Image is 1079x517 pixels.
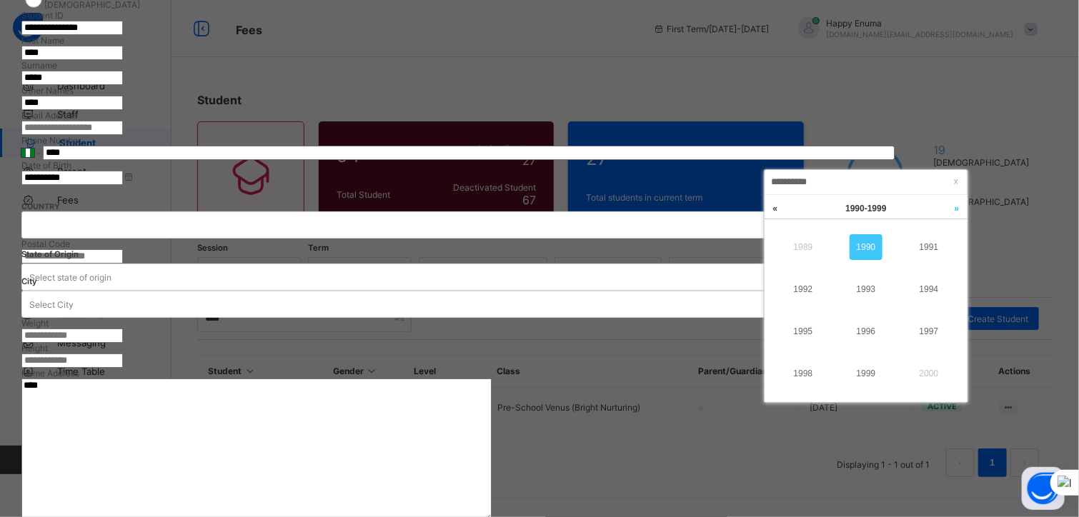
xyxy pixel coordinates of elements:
[772,353,835,395] td: 1998
[21,85,74,96] label: Other Names
[787,234,820,260] a: 1989
[21,35,64,46] label: First Name
[29,291,74,318] div: Select City
[897,268,960,310] td: 1994
[913,361,945,386] a: 2000
[913,234,945,260] a: 1991
[913,276,945,302] a: 1994
[835,353,897,395] td: 1999
[835,311,897,353] td: 1996
[850,318,882,344] a: 1996
[21,318,49,328] label: Weight
[21,10,64,21] label: Student ID
[21,160,71,171] label: Date of Birth
[897,353,960,395] td: 2000
[21,249,79,259] span: State of Origin
[850,234,882,260] a: 1990
[787,318,820,344] a: 1995
[21,202,60,211] span: COUNTRY
[772,226,835,268] td: 1989
[835,226,897,268] td: 1990
[21,368,79,378] label: Home Address
[802,195,930,222] a: 1990-1999
[21,60,57,71] label: Surname
[1022,467,1065,510] button: Open asap
[21,135,81,146] label: Phone Number
[897,311,960,353] td: 1997
[765,195,786,222] a: Last decade
[897,226,960,268] td: 1991
[772,268,835,310] td: 1992
[21,110,77,121] label: Email Address
[21,343,48,353] label: Height
[850,361,882,386] a: 1999
[787,361,820,386] a: 1998
[21,276,37,286] span: City
[29,263,111,291] div: Select state of origin
[850,276,882,302] a: 1993
[835,268,897,310] td: 1993
[946,195,968,222] a: Next decade
[21,239,70,249] label: Postal Code
[787,276,820,302] a: 1992
[845,204,886,214] span: 1990 - 1999
[913,318,945,344] a: 1997
[772,311,835,353] td: 1995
